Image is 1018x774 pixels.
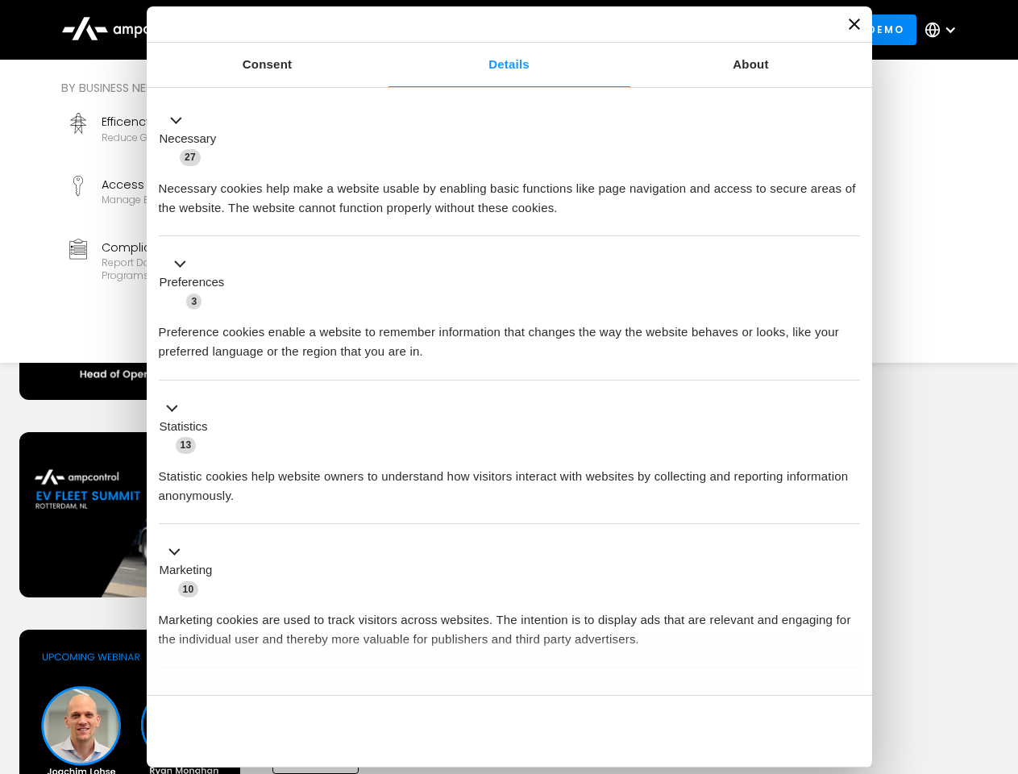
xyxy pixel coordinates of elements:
button: Preferences (3) [159,255,235,311]
a: Details [389,43,630,87]
div: Compliance [102,239,313,256]
div: Manage EV charger security and access [102,193,296,206]
span: 10 [178,581,199,597]
div: By business need [61,79,584,97]
a: EfficencyReduce grid contraints and fuel costs [61,106,319,163]
div: Marketing cookies are used to track visitors across websites. The intention is to display ads tha... [159,598,860,649]
label: Statistics [160,418,208,436]
button: Unclassified (2) [159,686,291,706]
button: Okay [628,708,859,755]
a: Access ControlManage EV charger security and access [61,169,319,226]
span: 27 [180,149,201,165]
div: Necessary cookies help make a website usable by enabling basic functions like page navigation and... [159,167,860,218]
a: About [630,43,872,87]
button: Close banner [849,19,860,30]
button: Statistics (13) [159,398,218,455]
label: Preferences [160,273,225,292]
div: Statistic cookies help website owners to understand how visitors interact with websites by collec... [159,455,860,506]
div: Report data and stay compliant with EV programs [102,256,313,281]
a: Consent [147,43,389,87]
div: Efficency [102,113,287,131]
span: 13 [176,437,197,453]
span: 2 [266,689,281,705]
div: Reduce grid contraints and fuel costs [102,131,287,144]
span: 3 [186,293,202,310]
label: Marketing [160,561,213,580]
div: Access Control [102,176,296,193]
button: Marketing (10) [159,543,222,599]
label: Necessary [160,130,217,148]
a: ComplianceReport data and stay compliant with EV programs [61,232,319,289]
div: Preference cookies enable a website to remember information that changes the way the website beha... [159,310,860,361]
button: Necessary (27) [159,110,226,167]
